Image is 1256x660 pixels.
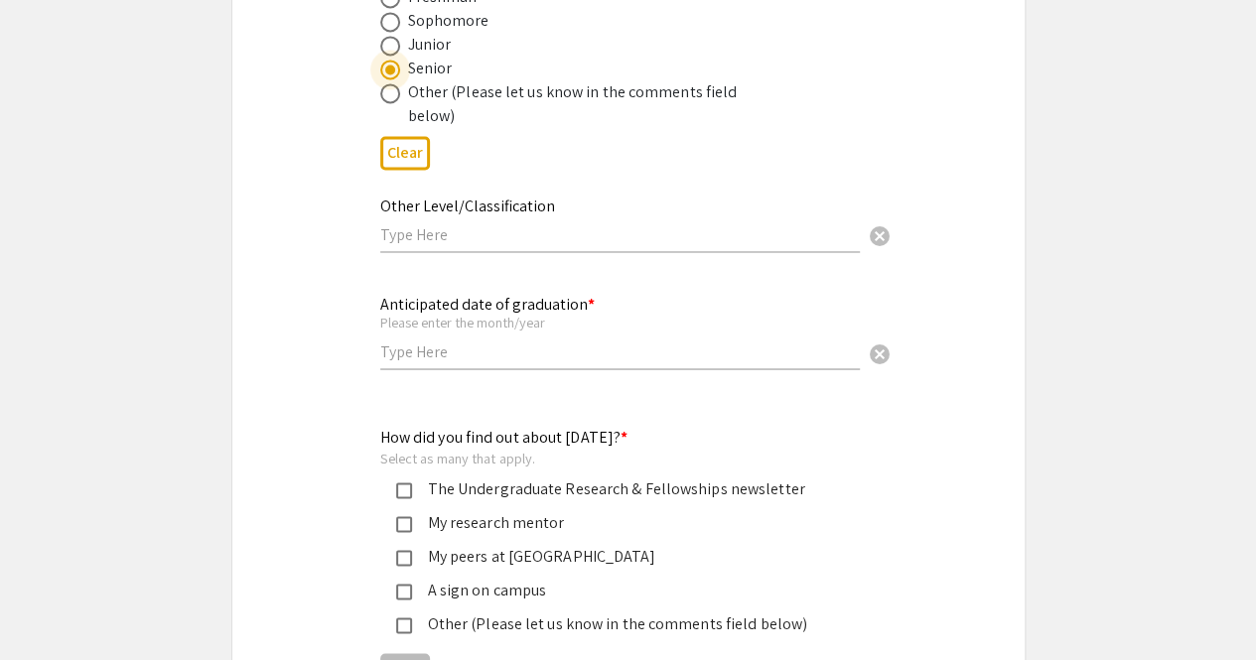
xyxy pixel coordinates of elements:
button: Clear [380,136,430,169]
div: The Undergraduate Research & Fellowships newsletter [412,476,829,500]
div: Sophomore [408,9,489,33]
mat-label: Other Level/Classification [380,196,555,216]
span: cancel [868,341,892,365]
button: Clear [860,215,900,255]
div: Please enter the month/year [380,314,860,331]
div: Junior [408,33,452,57]
div: Select as many that apply. [380,449,845,466]
button: Clear [860,331,900,371]
div: My research mentor [412,510,829,534]
div: Other (Please let us know in the comments field below) [412,611,829,635]
div: Other (Please let us know in the comments field below) [408,80,756,128]
div: Senior [408,57,453,80]
div: A sign on campus [412,578,829,601]
div: My peers at [GEOGRAPHIC_DATA] [412,544,829,568]
mat-label: Anticipated date of graduation [380,294,595,315]
input: Type Here [380,224,860,245]
span: cancel [868,224,892,248]
input: Type Here [380,341,860,362]
mat-label: How did you find out about [DATE]? [380,426,628,447]
iframe: Chat [15,571,84,645]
